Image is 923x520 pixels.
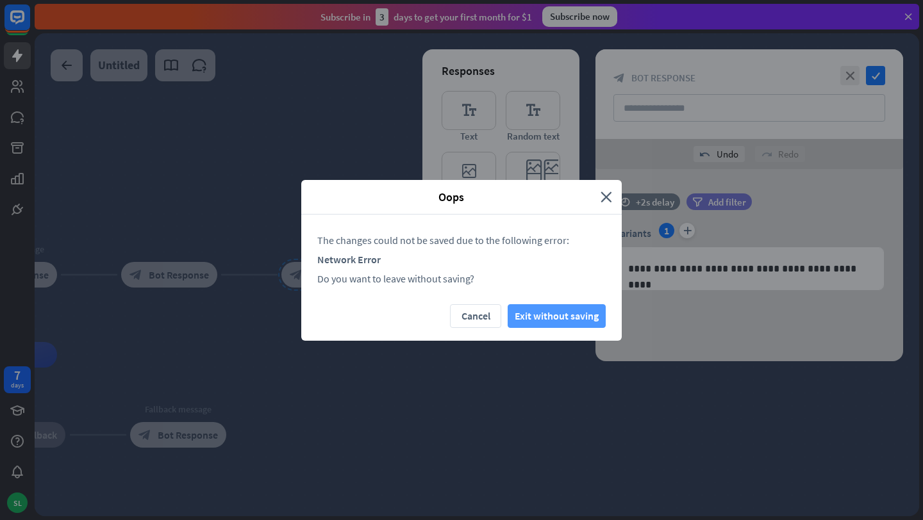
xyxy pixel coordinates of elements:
[508,304,606,328] button: Exit without saving
[317,272,606,285] div: Do you want to leave without saving?
[601,190,612,204] i: close
[317,253,606,266] div: Network Error
[311,190,591,204] span: Oops
[450,304,501,328] button: Cancel
[10,5,49,44] button: Open LiveChat chat widget
[317,234,606,247] div: The changes could not be saved due to the following error:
